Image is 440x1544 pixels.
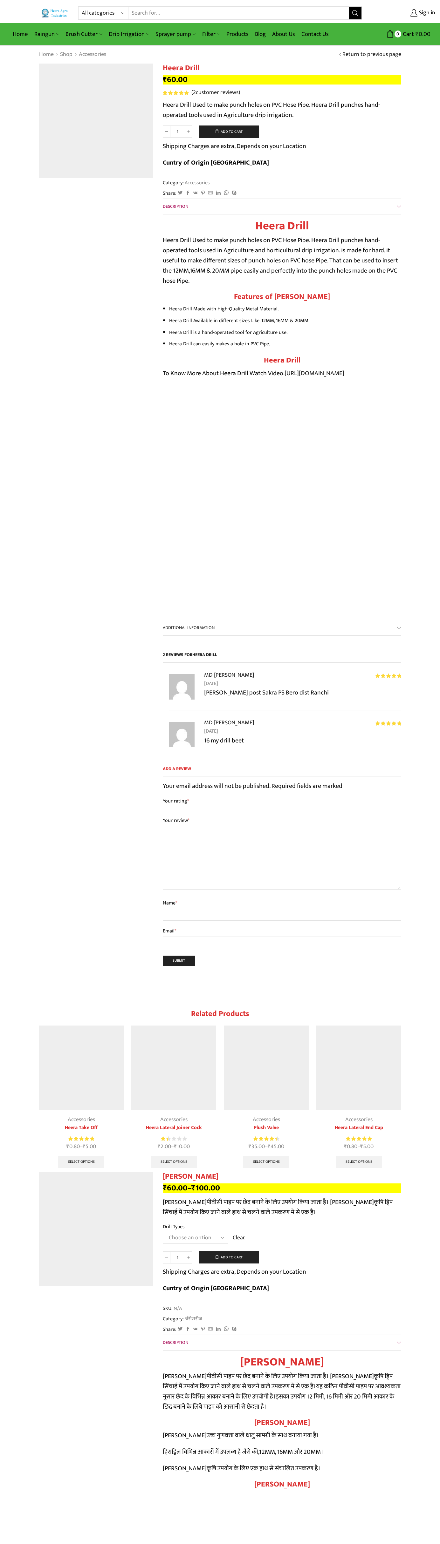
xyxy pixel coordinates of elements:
[163,91,189,95] span: Rated out of 5 based on customer ratings
[169,304,401,314] li: Heera Drill Made with High-Quality Metal Material.
[131,1026,216,1110] img: Heera Lateral Joiner Cock
[163,91,189,95] div: Rated 5.00 out of 5
[151,1156,197,1168] a: Select options for “Heera Lateral Joiner Cock”
[68,1115,95,1124] a: Accessories
[163,179,210,186] span: Category:
[163,797,401,805] label: Your rating
[39,51,54,59] a: Home
[39,64,153,178] img: Heera Drill
[163,1223,185,1230] label: Drill Types
[401,30,414,38] span: Cart
[199,125,259,138] button: Add to cart
[346,1135,372,1142] div: Rated 5.00 out of 5
[163,1172,401,1181] h1: [PERSON_NAME]
[336,1156,382,1168] a: Select options for “Heera Lateral End Cap”
[240,1352,324,1371] strong: [PERSON_NAME]
[298,27,332,42] a: Contact Us
[39,1142,124,1151] span: –
[163,620,401,635] a: Additional information
[207,1371,374,1382] span: पीवीसी पाइप पर छेद बनाने के लिए उपयोग किया जाता है। [PERSON_NAME]
[10,27,31,42] a: Home
[375,674,401,678] span: Rated out of 5
[39,1172,153,1286] img: 16
[346,1135,372,1142] span: Rated out of 5
[207,1197,374,1208] span: पीवीसी पाइप पर छेद बनाने के लिए उपयोग किया जाता है। [PERSON_NAME]
[68,1135,94,1142] div: Rated 5.00 out of 5
[204,687,401,698] p: [PERSON_NAME] post Sakra PS Bero dist Ranchi
[163,157,269,168] b: Cuntry of Origin [GEOGRAPHIC_DATA]
[223,27,252,42] a: Products
[395,30,401,37] span: 0
[169,339,401,349] li: Heera Drill can easily makes a hole in PVC Pipe.
[163,1326,176,1333] span: Share:
[268,1142,271,1151] span: ₹
[60,51,73,59] a: Shop
[170,125,185,138] input: Product quantity
[224,1124,309,1132] a: Flush Valve
[253,1115,280,1124] a: Accessories
[158,1142,161,1151] span: ₹
[191,1007,249,1020] span: Related products
[344,1142,347,1151] span: ₹
[207,1463,320,1474] span: कृषि उपयोग के लिए एक हाथ से संचालित उपकरण है।
[249,1142,251,1151] span: ₹
[163,64,401,73] h1: Heera Drill
[344,1142,357,1151] bdi: 0.80
[174,1142,190,1151] bdi: 10.00
[163,1371,393,1392] span: कृषि ड्रिप सिंचाई में उपयोग किए जाने वाले हाथ से चलने वाले उपकरण मे से एक है।
[173,1305,182,1312] span: N/A
[416,29,419,39] span: ₹
[254,1416,310,1429] strong: [PERSON_NAME]
[39,1026,124,1110] img: Heera Take Off
[131,1142,216,1151] span: –
[161,1135,168,1142] span: Rated out of 5
[170,1251,185,1263] input: Product quantity
[83,1142,86,1151] span: ₹
[253,1135,279,1142] div: Rated 4.50 out of 5
[163,1197,401,1217] p: [PERSON_NAME]
[224,1026,309,1110] img: Flush valve
[39,51,107,59] nav: Breadcrumb
[163,766,401,777] span: Add a review
[163,1315,202,1323] span: Category:
[163,1283,269,1294] b: Cuntry of Origin [GEOGRAPHIC_DATA]
[163,1182,167,1195] span: ₹
[204,727,401,735] time: [DATE]
[163,1447,401,1457] p: हिरा
[360,1142,374,1151] bdi: 5.00
[163,385,401,594] iframe: Drip Irrigation, Irrigation Method, Types of Irrigation, Drip component,Drip accessories,Heera Drip
[163,1371,401,1412] p: [PERSON_NAME]
[163,1305,401,1312] span: SKU:
[163,73,188,86] bdi: 60.00
[375,674,401,678] div: Rated 5 out of 5
[192,651,217,658] span: Heera Drill
[106,27,152,42] a: Drip Irrigation
[371,7,435,19] a: Sign in
[66,1142,69,1151] span: ₹
[152,27,199,42] a: Sprayer pump
[191,89,240,97] a: (2customer reviews)
[83,1142,96,1151] bdi: 5.00
[163,235,401,286] p: Heera Drill Used to make punch holes on PVC Hose Pipe. Heera Drill punches hand-operated tools us...
[254,1478,310,1491] strong: [PERSON_NAME]
[163,816,401,825] label: Your review
[163,292,401,301] h2: Features of [PERSON_NAME]
[39,1124,124,1132] a: Heera Take Off
[243,1156,290,1168] a: Select options for “Flush Valve”
[174,1142,177,1151] span: ₹
[269,27,298,42] a: About Us
[163,1335,401,1350] a: Description
[349,7,361,19] button: Search button
[252,27,269,42] a: Blog
[191,1182,196,1195] span: ₹
[316,1026,401,1110] img: Heera Lateral End Cap
[163,91,190,95] span: 2
[342,51,401,59] a: Return to previous page
[158,1142,171,1151] bdi: 2.00
[416,29,430,39] bdi: 0.00
[204,718,254,727] strong: MD [PERSON_NAME]
[163,1267,306,1277] p: Shipping Charges are extra, Depends on your Location
[169,316,401,325] li: Heera Drill Available in different sizes Like. 12MM, 16MM & 20MM.
[68,1135,94,1142] span: Rated out of 5
[163,1381,401,1402] span: यह कठिन पीवीसी पाइप पर आवश्यकता नुसार छेद के विभिन्न आकार बनाने के लिए उपयोगी है।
